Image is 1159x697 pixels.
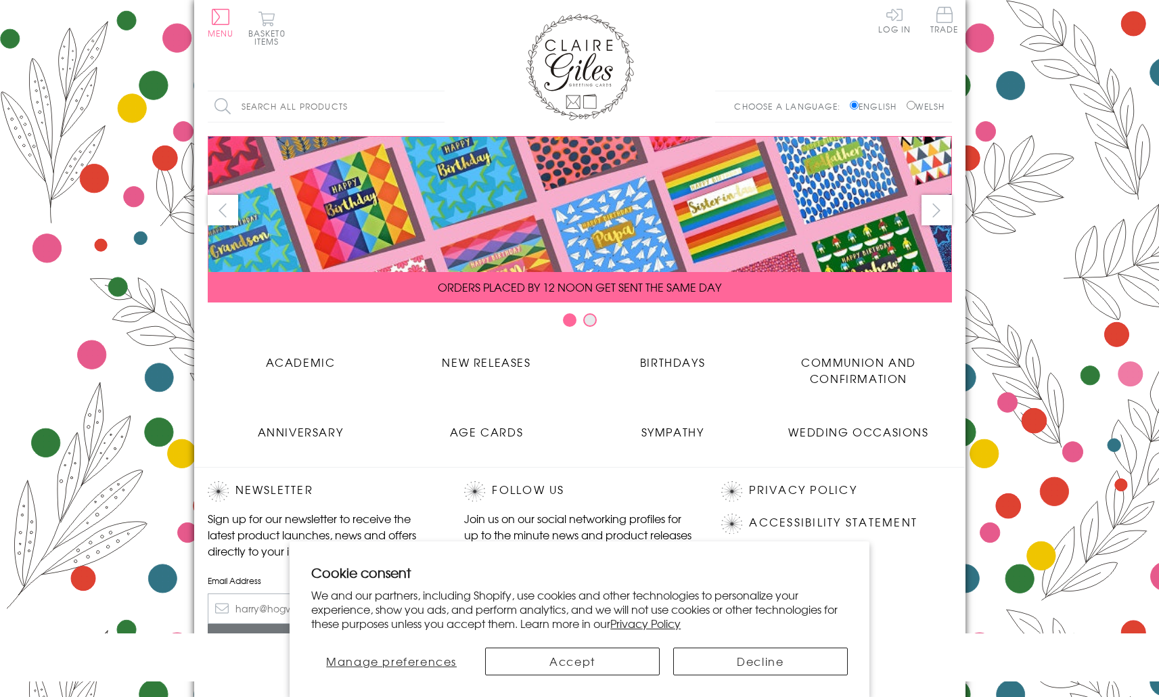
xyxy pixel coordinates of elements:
[311,563,848,582] h2: Cookie consent
[583,313,597,327] button: Carousel Page 2
[248,11,286,45] button: Basket0 items
[311,588,848,630] p: We and our partners, including Shopify, use cookies and other technologies to personalize your ex...
[394,413,580,440] a: Age Cards
[485,648,660,675] button: Accept
[610,615,681,631] a: Privacy Policy
[673,648,848,675] button: Decline
[326,653,457,669] span: Manage preferences
[580,344,766,370] a: Birthdays
[208,510,438,559] p: Sign up for our newsletter to receive the latest product launches, news and offers directly to yo...
[801,354,916,386] span: Communion and Confirmation
[438,279,721,295] span: ORDERS PLACED BY 12 NOON GET SENT THE SAME DAY
[930,7,959,33] span: Trade
[208,575,438,587] label: Email Address
[208,593,438,624] input: harry@hogwarts.edu
[431,91,445,122] input: Search
[922,195,952,225] button: next
[907,101,915,110] input: Welsh
[749,514,917,532] a: Accessibility Statement
[208,624,438,654] input: Subscribe
[749,481,857,499] a: Privacy Policy
[208,413,394,440] a: Anniversary
[580,413,766,440] a: Sympathy
[208,9,234,37] button: Menu
[766,344,952,386] a: Communion and Confirmation
[563,313,576,327] button: Carousel Page 1 (Current Slide)
[266,354,336,370] span: Academic
[641,424,704,440] span: Sympathy
[788,424,928,440] span: Wedding Occasions
[526,14,634,120] img: Claire Giles Greetings Cards
[258,424,344,440] span: Anniversary
[464,510,694,559] p: Join us on our social networking profiles for up to the minute news and product releases the mome...
[311,648,472,675] button: Manage preferences
[850,101,859,110] input: English
[907,100,945,112] label: Welsh
[208,481,438,501] h2: Newsletter
[450,424,523,440] span: Age Cards
[640,354,705,370] span: Birthdays
[208,344,394,370] a: Academic
[394,344,580,370] a: New Releases
[734,100,847,112] p: Choose a language:
[208,27,234,39] span: Menu
[208,313,952,334] div: Carousel Pagination
[930,7,959,36] a: Trade
[850,100,903,112] label: English
[766,413,952,440] a: Wedding Occasions
[442,354,530,370] span: New Releases
[254,27,286,47] span: 0 items
[208,91,445,122] input: Search all products
[878,7,911,33] a: Log In
[464,481,694,501] h2: Follow Us
[208,195,238,225] button: prev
